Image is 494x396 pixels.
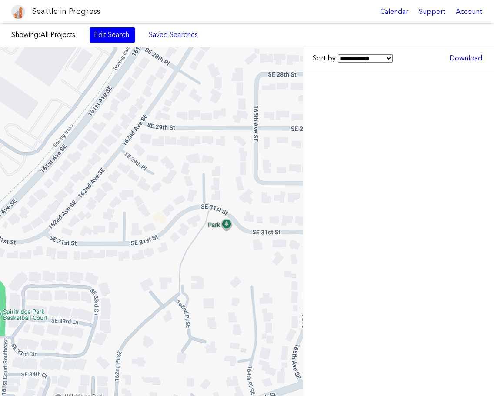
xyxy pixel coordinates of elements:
[144,27,203,42] a: Saved Searches
[313,53,393,63] label: Sort by:
[32,6,100,17] h1: Seattle in Progress
[445,51,487,66] a: Download
[11,5,25,19] img: favicon-96x96.png
[338,54,393,63] select: Sort by:
[11,30,81,40] label: Showing:
[90,27,135,42] a: Edit Search
[40,30,75,39] span: All Projects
